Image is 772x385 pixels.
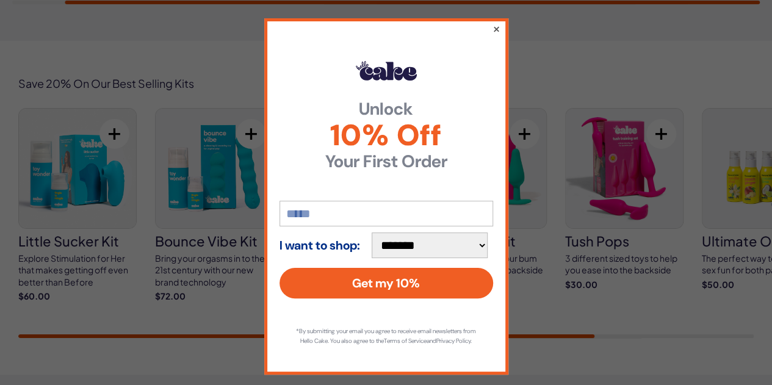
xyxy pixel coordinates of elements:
span: 10% Off [280,121,493,150]
a: Terms of Service [384,337,427,345]
strong: Unlock [280,101,493,118]
strong: I want to shop: [280,239,360,252]
a: Privacy Policy [436,337,471,345]
button: Get my 10% [280,268,493,298]
button: × [492,21,500,36]
strong: Your First Order [280,153,493,170]
p: *By submitting your email you agree to receive email newsletters from Hello Cake. You also agree ... [292,326,481,346]
img: Hello Cake [356,61,417,81]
